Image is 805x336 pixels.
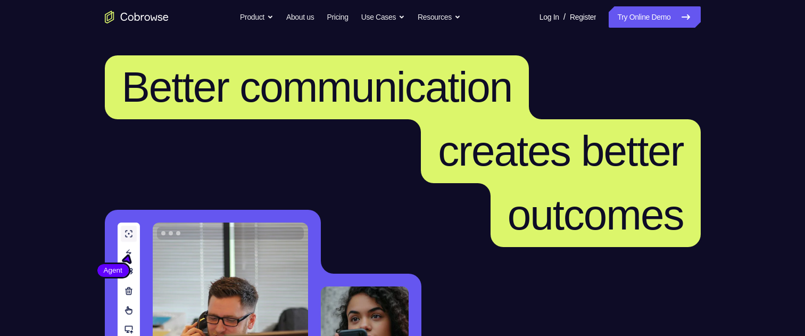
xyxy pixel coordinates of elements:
span: creates better [438,127,683,175]
button: Product [240,6,273,28]
a: Register [570,6,596,28]
span: outcomes [508,191,684,239]
a: Try Online Demo [609,6,700,28]
span: / [563,11,566,23]
a: Pricing [327,6,348,28]
button: Use Cases [361,6,405,28]
a: Go to the home page [105,11,169,23]
a: About us [286,6,314,28]
span: Better communication [122,63,512,111]
button: Resources [418,6,461,28]
span: Agent [97,265,129,276]
a: Log In [540,6,559,28]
